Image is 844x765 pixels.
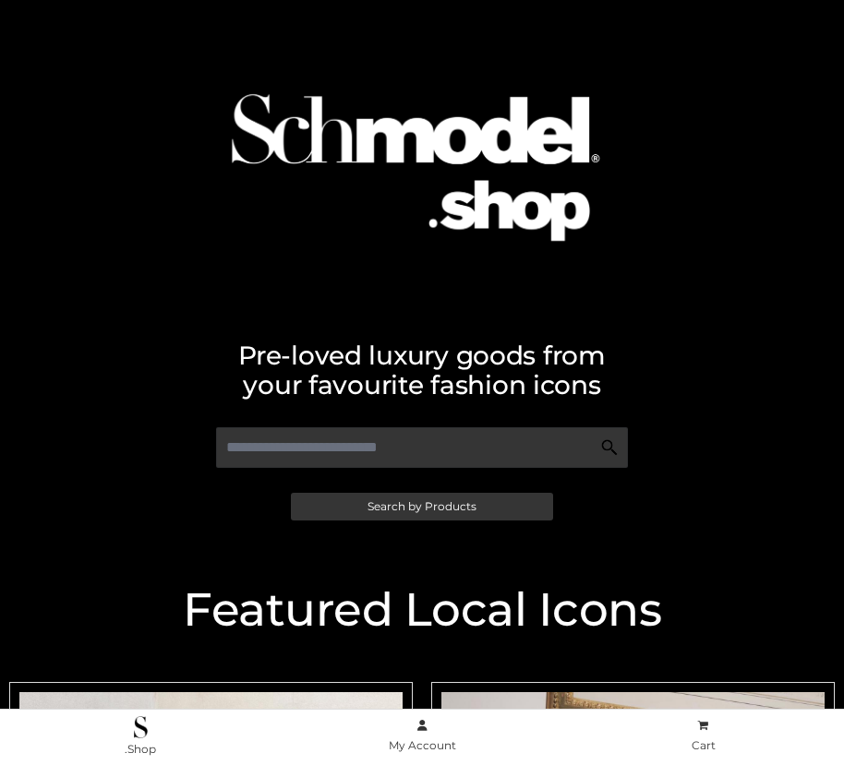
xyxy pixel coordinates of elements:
[389,738,456,752] span: My Account
[125,742,156,756] span: .Shop
[692,738,716,752] span: Cart
[9,341,835,400] h2: Pre-loved luxury goods from your favourite fashion icons
[368,501,476,512] span: Search by Products
[562,715,844,757] a: Cart
[282,715,563,757] a: My Account
[600,438,619,457] img: Search Icon
[291,493,553,520] a: Search by Products
[134,716,148,738] img: .Shop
